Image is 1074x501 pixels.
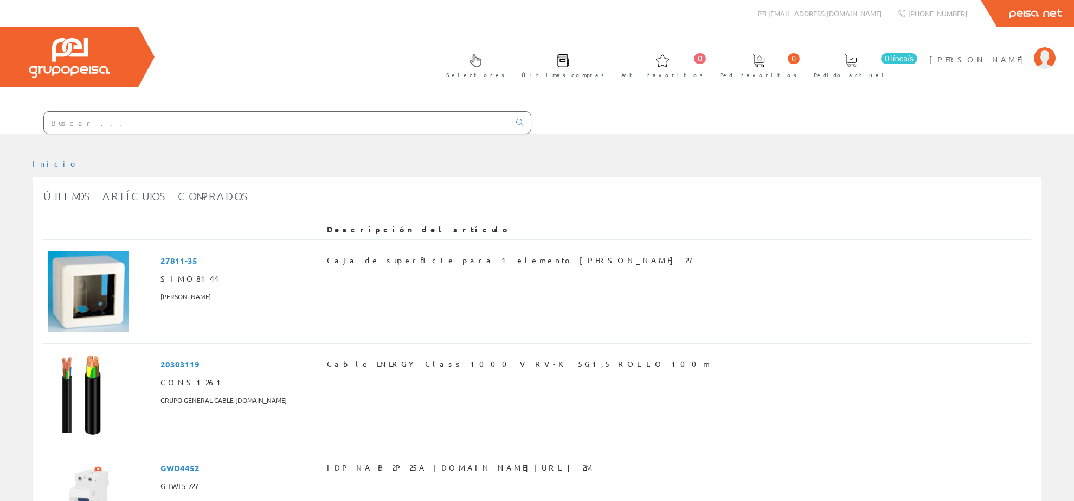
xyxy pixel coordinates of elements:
[768,9,882,18] span: [EMAIL_ADDRESS][DOMAIN_NAME]
[694,53,706,64] span: 0
[160,391,287,410] span: GRUPO GENERAL CABLE [DOMAIN_NAME]
[160,458,200,477] span: GWD4452
[160,251,197,269] span: 27811-35
[929,45,1056,55] a: [PERSON_NAME]
[435,45,510,85] a: Selectores
[160,477,198,495] span: GEWE5727
[929,54,1028,65] span: [PERSON_NAME]
[44,112,510,134] input: Buscar ...
[160,354,200,373] span: 20303119
[29,38,110,78] img: Grupo Peisa
[160,373,226,391] span: CONS1261
[43,189,249,202] span: Últimos artículos comprados
[160,269,218,288] span: SIMO8144
[720,69,797,80] span: Ped. favoritos
[327,458,594,477] span: IDP NA-B 2P 25A [DOMAIN_NAME][URL] 2M
[327,354,711,373] span: Cable ENERGY Class 1000 V RV-K 5G1,5 ROLLO 100m
[881,53,917,64] span: 0 línea/s
[48,251,129,332] img: Foto artículo Caja de superficie para 1 elemento blanco Simon 27 (150x150)
[48,354,109,436] img: Foto artículo Cable ENERGY Class 1000 V RV-K 5G1,5 ROLLO 100m (112.5x150)
[323,220,1022,239] th: Descripción del artículo
[621,69,703,80] span: Art. favoritos
[327,251,692,269] span: Caja de superficie para 1 elemento [PERSON_NAME] 27
[908,9,967,18] span: [PHONE_NUMBER]
[511,45,610,85] a: Últimas compras
[33,158,79,168] a: Inicio
[446,69,505,80] span: Selectores
[814,69,888,80] span: Pedido actual
[160,288,211,306] span: [PERSON_NAME]
[522,69,604,80] span: Últimas compras
[788,53,800,64] span: 0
